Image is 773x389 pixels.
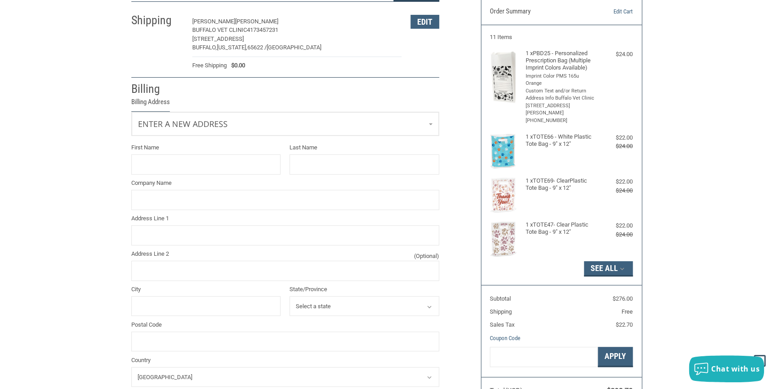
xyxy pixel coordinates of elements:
[192,18,235,25] span: [PERSON_NAME]
[227,61,245,70] span: $0.00
[597,177,633,186] div: $22.00
[526,73,595,87] li: Imprint Color PMS 165u Orange
[131,214,439,223] label: Address Line 1
[131,97,170,112] legend: Billing Address
[597,221,633,230] div: $22.00
[289,143,439,152] label: Last Name
[410,15,439,29] button: Edit
[217,44,247,51] span: [US_STATE],
[616,321,633,328] span: $22.70
[526,87,595,125] li: Custom Text and/or Return Address Info Buffalo Vet Clinic [STREET_ADDRESS][PERSON_NAME] [PHONE_NU...
[192,61,227,70] span: Free Shipping
[192,44,217,51] span: BUFFALO,
[490,7,587,16] h3: Order Summary
[131,143,281,152] label: First Name
[131,82,184,96] h2: Billing
[289,285,439,294] label: State/Province
[613,295,633,302] span: $276.00
[131,356,439,365] label: Country
[131,285,281,294] label: City
[490,347,598,367] input: Gift Certificate or Coupon Code
[526,50,595,72] h4: 1 x PBD25 - Personalized Prescription Bag (Multiple Imprint Colors Available)
[490,295,511,302] span: Subtotal
[584,261,633,276] button: See All
[597,230,633,239] div: $24.00
[587,7,633,16] a: Edit Cart
[526,133,595,148] h4: 1 x TOTE66 - White Plastic Tote Bag - 9" x 12"
[526,221,595,236] h4: 1 x TOTE47- Clear Plastic Tote Bag - 9" x 12"
[192,26,247,33] span: Buffalo Vet Clinic
[267,44,321,51] span: [GEOGRAPHIC_DATA]
[597,50,633,59] div: $24.00
[490,34,633,41] h3: 11 Items
[689,355,764,382] button: Chat with us
[597,186,633,195] div: $24.00
[490,335,520,341] a: Coupon Code
[247,44,267,51] span: 65622 /
[597,133,633,142] div: $22.00
[138,118,228,129] span: Enter a new address
[132,112,439,135] a: Enter or select a different address
[490,321,514,328] span: Sales Tax
[598,347,633,367] button: Apply
[622,308,633,315] span: Free
[247,26,278,33] span: 4173457231
[131,13,184,28] h2: Shipping
[597,142,633,151] div: $24.00
[192,35,244,42] span: [STREET_ADDRESS]
[490,308,512,315] span: Shipping
[235,18,278,25] span: [PERSON_NAME]
[526,177,595,192] h4: 1 x TOTE69- ClearPlastic Tote Bag - 9" x 12"
[131,179,439,188] label: Company Name
[131,320,439,329] label: Postal Code
[711,364,760,374] span: Chat with us
[414,252,439,261] small: (Optional)
[131,249,439,258] label: Address Line 2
